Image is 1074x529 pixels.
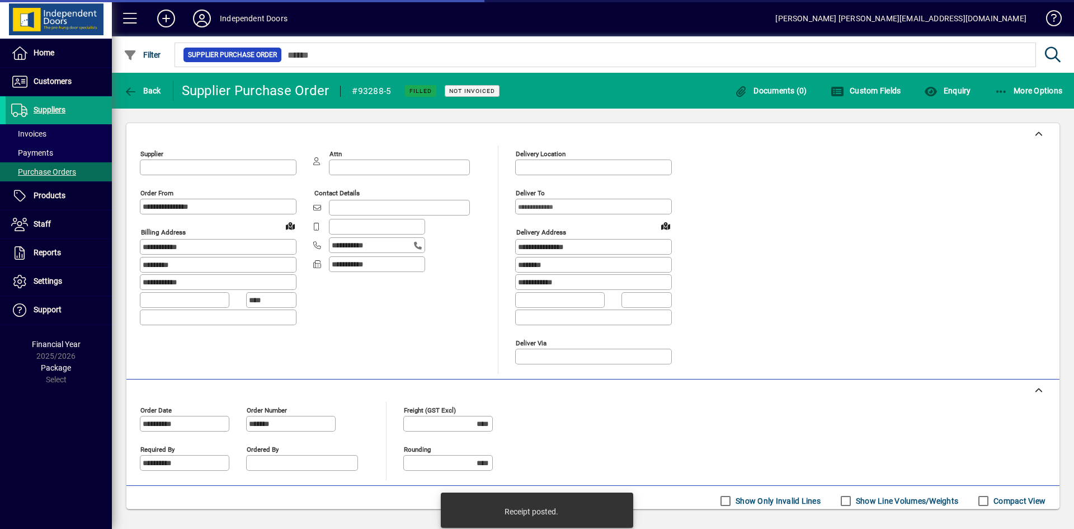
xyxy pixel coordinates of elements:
[6,210,112,238] a: Staff
[32,340,81,349] span: Financial Year
[188,49,277,60] span: Supplier Purchase Order
[34,77,72,86] span: Customers
[404,445,431,453] mat-label: Rounding
[34,48,54,57] span: Home
[6,124,112,143] a: Invoices
[732,81,810,101] button: Documents (0)
[924,86,971,95] span: Enquiry
[831,86,901,95] span: Custom Fields
[34,248,61,257] span: Reports
[6,143,112,162] a: Payments
[112,81,173,101] app-page-header-button: Back
[995,86,1063,95] span: More Options
[505,506,558,517] div: Receipt posted.
[516,150,566,158] mat-label: Delivery Location
[11,148,53,157] span: Payments
[992,81,1066,101] button: More Options
[148,8,184,29] button: Add
[184,8,220,29] button: Profile
[11,167,76,176] span: Purchase Orders
[657,217,675,235] a: View on map
[34,191,65,200] span: Products
[11,129,46,138] span: Invoices
[854,495,958,507] label: Show Line Volumes/Weights
[220,10,288,27] div: Independent Doors
[247,406,287,414] mat-label: Order number
[34,277,62,285] span: Settings
[124,50,161,59] span: Filter
[140,150,163,158] mat-label: Supplier
[140,189,173,197] mat-label: Order from
[34,105,65,114] span: Suppliers
[449,87,495,95] span: Not Invoiced
[6,182,112,210] a: Products
[140,406,172,414] mat-label: Order date
[828,81,904,101] button: Custom Fields
[329,150,342,158] mat-label: Attn
[6,39,112,67] a: Home
[121,81,164,101] button: Back
[6,239,112,267] a: Reports
[6,268,112,296] a: Settings
[734,86,807,95] span: Documents (0)
[140,445,175,453] mat-label: Required by
[921,81,973,101] button: Enquiry
[6,296,112,324] a: Support
[409,87,432,95] span: Filled
[516,189,545,197] mat-label: Deliver To
[775,10,1026,27] div: [PERSON_NAME] [PERSON_NAME][EMAIL_ADDRESS][DOMAIN_NAME]
[6,68,112,96] a: Customers
[34,219,51,228] span: Staff
[247,445,279,453] mat-label: Ordered by
[34,305,62,314] span: Support
[733,495,821,507] label: Show Only Invalid Lines
[991,495,1045,507] label: Compact View
[352,82,391,100] div: #93288-5
[281,217,299,235] a: View on map
[182,82,329,100] div: Supplier Purchase Order
[124,86,161,95] span: Back
[121,45,164,65] button: Filter
[516,339,547,347] mat-label: Deliver via
[6,162,112,181] a: Purchase Orders
[404,406,456,414] mat-label: Freight (GST excl)
[41,363,71,372] span: Package
[1038,2,1060,39] a: Knowledge Base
